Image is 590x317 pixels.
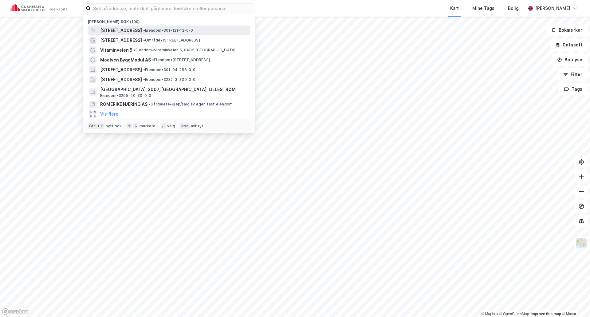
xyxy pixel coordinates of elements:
[100,93,151,98] span: Eiendom • 3205-40-30-0-0
[100,46,132,54] span: Vitaminveien 5
[134,48,235,53] span: Eiendom • Vitaminveien 5, 0485 [GEOGRAPHIC_DATA]
[167,124,175,129] div: velg
[100,101,147,108] span: ROMERIKE NÆRING AS
[91,4,255,13] input: Søk på adresse, matrikkel, gårdeiere, leietakere eller personer
[559,287,590,317] iframe: Chat Widget
[152,57,210,62] span: Eiendom • [STREET_ADDRESS]
[106,124,122,129] div: nytt søk
[149,102,233,107] span: Gårdeiere • Kjøp/salg av egen fast eiendom
[100,27,142,34] span: [STREET_ADDRESS]
[134,48,136,52] span: •
[143,28,193,33] span: Eiendom • 301-121-12-0-0
[100,56,151,64] span: Moelven ByggModul AS
[499,312,529,316] a: OpenStreetMap
[559,83,588,95] button: Tags
[100,66,142,73] span: [STREET_ADDRESS]
[100,110,118,118] button: Vis flere
[140,124,155,129] div: markere
[508,5,519,12] div: Bolig
[143,38,200,43] span: Område • [STREET_ADDRESS]
[552,53,588,66] button: Analyse
[83,14,255,26] div: [PERSON_NAME] søk (100)
[143,67,196,72] span: Eiendom • 301-94-258-0-0
[143,38,145,42] span: •
[10,4,68,13] img: cushman-wakefield-realkapital-logo.202ea83816669bd177139c58696a8fa1.svg
[191,124,203,129] div: avbryt
[88,123,104,129] div: Ctrl + k
[149,102,151,106] span: •
[558,68,588,81] button: Filter
[2,308,29,315] a: Mapbox homepage
[559,287,590,317] div: Kontrollprogram for chat
[143,28,145,33] span: •
[100,76,142,83] span: [STREET_ADDRESS]
[535,5,570,12] div: [PERSON_NAME]
[143,67,145,72] span: •
[100,37,142,44] span: [STREET_ADDRESS]
[546,24,588,36] button: Bokmerker
[143,77,145,82] span: •
[576,237,587,249] img: Z
[450,5,459,12] div: Kart
[143,77,196,82] span: Eiendom • 3232-3-339-0-0
[152,57,154,62] span: •
[180,123,190,129] div: esc
[481,312,498,316] a: Mapbox
[550,39,588,51] button: Datasett
[100,86,248,93] span: [GEOGRAPHIC_DATA], 2007, [GEOGRAPHIC_DATA], LILLESTRØM
[531,312,561,316] a: Improve this map
[472,5,494,12] div: Mine Tags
